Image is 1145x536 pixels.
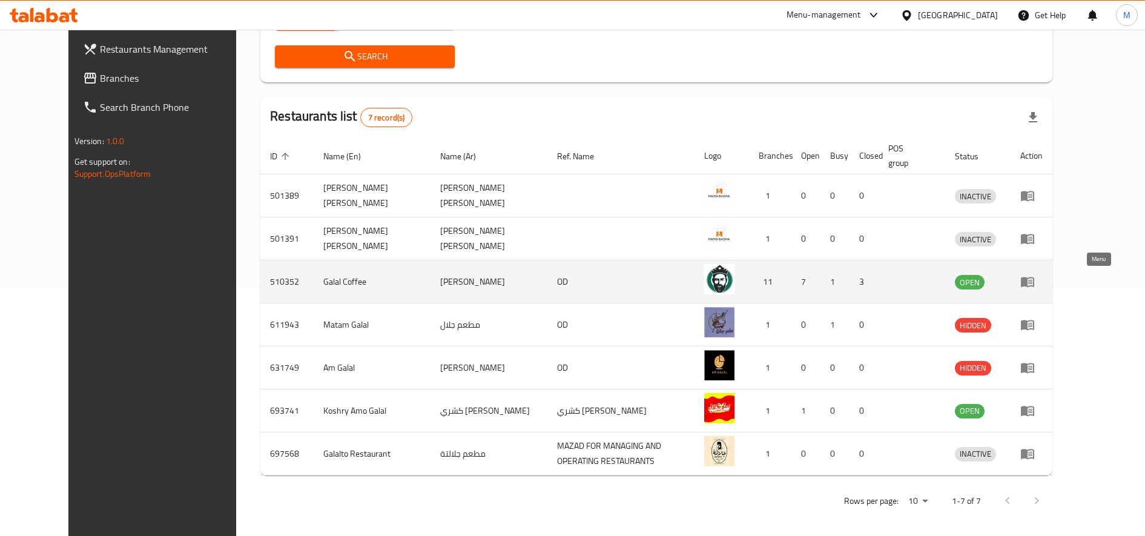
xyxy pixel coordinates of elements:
th: Closed [850,137,879,174]
td: OD [547,260,695,303]
th: Logo [695,137,749,174]
td: 1 [749,174,791,217]
td: [PERSON_NAME] [PERSON_NAME] [314,174,431,217]
span: Status [955,149,994,164]
td: 1 [820,303,850,346]
td: 3 [850,260,879,303]
span: ID [270,149,293,164]
td: 510352 [260,260,314,303]
td: 7 [791,260,820,303]
span: OPEN [955,276,985,290]
td: 1 [749,303,791,346]
span: INACTIVE [955,233,996,246]
td: 0 [820,346,850,389]
td: Am Galal [314,346,431,389]
td: مطعم جلالتة [431,432,547,475]
td: 11 [749,260,791,303]
td: 0 [850,346,879,389]
div: [GEOGRAPHIC_DATA] [918,8,998,22]
td: Galal Coffee [314,260,431,303]
td: 0 [820,432,850,475]
h2: Restaurants list [270,107,412,127]
td: 1 [791,389,820,432]
td: 501391 [260,217,314,260]
div: INACTIVE [955,189,996,203]
div: Menu [1020,360,1043,375]
div: Rows per page: [903,492,932,511]
td: [PERSON_NAME] [PERSON_NAME] [431,174,547,217]
td: [PERSON_NAME] [431,260,547,303]
td: 1 [749,346,791,389]
td: 693741 [260,389,314,432]
td: Galalto Restaurant [314,432,431,475]
td: 0 [850,303,879,346]
img: Koshry Amo Galal [704,393,734,423]
a: Search Branch Phone [73,93,260,122]
td: [PERSON_NAME] [431,346,547,389]
td: OD [547,303,695,346]
td: 611943 [260,303,314,346]
div: Menu [1020,231,1043,246]
div: Total records count [360,108,413,127]
td: 631749 [260,346,314,389]
span: OPEN [955,404,985,418]
td: 1 [820,260,850,303]
th: Open [791,137,820,174]
span: Ref. Name [557,149,610,164]
td: [PERSON_NAME] [PERSON_NAME] [431,217,547,260]
span: INACTIVE [955,447,996,461]
span: Search Branch Phone [100,100,250,114]
td: 0 [850,217,879,260]
img: Galal Coffee [704,264,734,294]
td: MAZAD FOR MANAGING AND OPERATING RESTAURANTS [547,432,695,475]
td: Koshry Amo Galal [314,389,431,432]
span: Search [285,49,445,64]
th: Busy [820,137,850,174]
div: Menu [1020,188,1043,203]
span: 7 record(s) [361,112,412,124]
img: Matam Galal [704,307,734,337]
a: Support.OpsPlatform [74,166,151,182]
td: 0 [850,389,879,432]
td: 0 [820,174,850,217]
td: 0 [791,432,820,475]
button: Search [275,45,455,68]
td: مطعم جلال [431,303,547,346]
td: OD [547,346,695,389]
td: 0 [791,174,820,217]
img: Nahed Galal Mostafa Mohamed [704,178,734,208]
span: Name (En) [323,149,377,164]
img: Galalto Restaurant [704,436,734,466]
td: [PERSON_NAME] [PERSON_NAME] [314,217,431,260]
div: INACTIVE [955,232,996,246]
th: Branches [749,137,791,174]
img: Nahed Galal Mostafa Mohamed [704,221,734,251]
span: HIDDEN [955,319,991,333]
td: كشري [PERSON_NAME] [547,389,695,432]
td: 697568 [260,432,314,475]
td: 1 [749,389,791,432]
div: Menu-management [787,8,861,22]
td: 0 [850,174,879,217]
img: Am Galal [704,350,734,380]
span: Get support on: [74,154,130,170]
span: Name (Ar) [440,149,492,164]
td: 1 [749,217,791,260]
td: 0 [820,389,850,432]
td: Matam Galal [314,303,431,346]
p: Rows per page: [844,494,899,509]
span: Restaurants Management [100,42,250,56]
span: POS group [888,141,931,170]
td: 501389 [260,174,314,217]
td: 1 [749,432,791,475]
p: 1-7 of 7 [952,494,981,509]
td: 0 [791,217,820,260]
td: 0 [791,346,820,389]
span: HIDDEN [955,361,991,375]
td: كشري [PERSON_NAME] [431,389,547,432]
span: Version: [74,133,104,149]
table: enhanced table [260,137,1052,475]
